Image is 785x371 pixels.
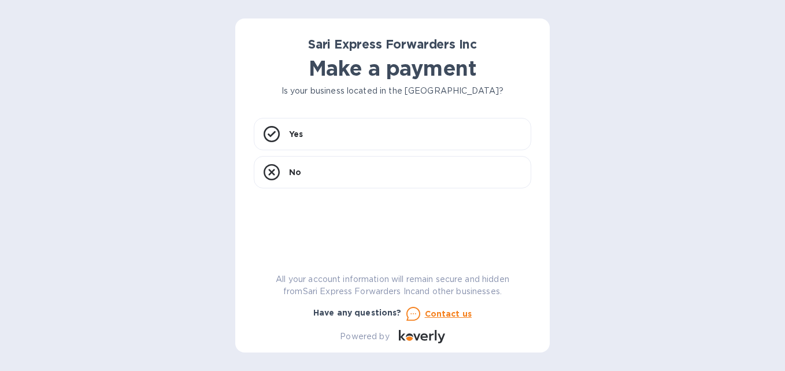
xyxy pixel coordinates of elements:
[254,273,531,298] p: All your account information will remain secure and hidden from Sari Express Forwarders Inc and o...
[289,166,301,178] p: No
[425,309,472,318] u: Contact us
[313,308,402,317] b: Have any questions?
[254,56,531,80] h1: Make a payment
[340,331,389,343] p: Powered by
[254,85,531,97] p: Is your business located in the [GEOGRAPHIC_DATA]?
[308,37,477,51] b: Sari Express Forwarders Inc
[289,128,303,140] p: Yes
